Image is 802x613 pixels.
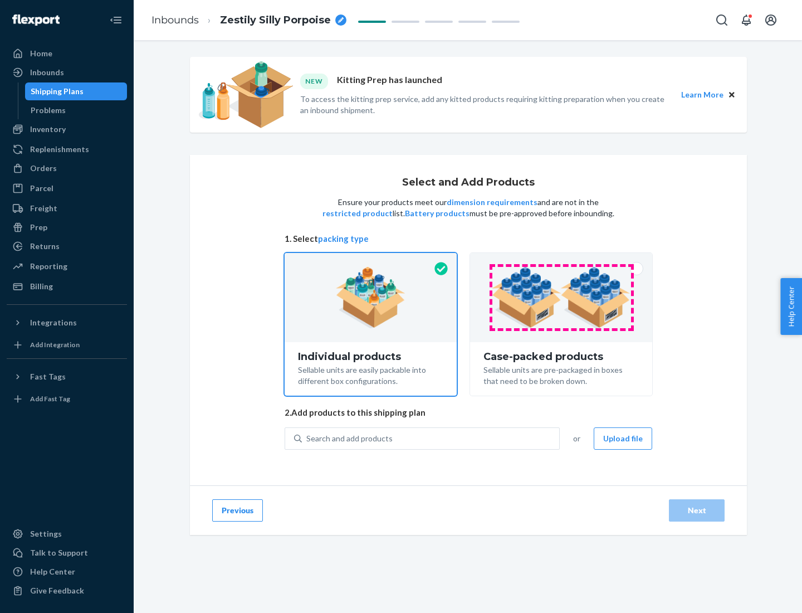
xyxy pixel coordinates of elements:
a: Parcel [7,179,127,197]
button: Open notifications [735,9,757,31]
span: 1. Select [285,233,652,245]
span: 2. Add products to this shipping plan [285,407,652,419]
div: Parcel [30,183,53,194]
div: Add Fast Tag [30,394,70,403]
div: Individual products [298,351,443,362]
a: Freight [7,200,127,217]
div: Reporting [30,261,67,272]
button: Upload file [594,427,652,450]
a: Reporting [7,257,127,275]
div: Orders [30,163,57,174]
button: restricted product [322,208,393,219]
button: Integrations [7,314,127,332]
ol: breadcrumbs [143,4,355,37]
button: Close Navigation [105,9,127,31]
a: Prep [7,218,127,236]
div: Settings [30,528,62,539]
img: case-pack.59cecea509d18c883b923b81aeac6d0b.png [492,267,630,328]
button: packing type [318,233,369,245]
button: Help Center [780,278,802,335]
a: Add Integration [7,336,127,354]
div: Freight [30,203,57,214]
div: Integrations [30,317,77,328]
a: Help Center [7,563,127,581]
div: Sellable units are pre-packaged in boxes that need to be broken down. [483,362,639,387]
div: Search and add products [306,433,393,444]
div: Replenishments [30,144,89,155]
div: Add Integration [30,340,80,349]
div: Prep [30,222,47,233]
div: Inbounds [30,67,64,78]
a: Add Fast Tag [7,390,127,408]
a: Inbounds [7,64,127,81]
button: Battery products [405,208,470,219]
a: Orders [7,159,127,177]
div: Give Feedback [30,585,84,596]
div: Case-packed products [483,351,639,362]
div: NEW [300,74,328,89]
div: Sellable units are easily packable into different box configurations. [298,362,443,387]
button: Open account menu [760,9,782,31]
p: Ensure your products meet our and are not in the list. must be pre-approved before inbounding. [321,197,615,219]
div: Problems [31,105,66,116]
span: or [573,433,580,444]
p: Kitting Prep has launched [337,74,442,89]
img: individual-pack.facf35554cb0f1810c75b2bd6df2d64e.png [336,267,405,328]
a: Shipping Plans [25,82,128,100]
a: Returns [7,237,127,255]
div: Next [678,505,715,516]
a: Billing [7,278,127,295]
a: Problems [25,101,128,119]
a: Inventory [7,120,127,138]
div: Talk to Support [30,547,88,558]
a: Inbounds [151,14,199,26]
button: Open Search Box [711,9,733,31]
div: Home [30,48,52,59]
h1: Select and Add Products [402,177,535,188]
button: Learn More [681,89,723,101]
span: Zestily Silly Porpoise [220,13,331,28]
button: Previous [212,499,263,522]
img: Flexport logo [12,14,60,26]
div: Billing [30,281,53,292]
p: To access the kitting prep service, add any kitted products requiring kitting preparation when yo... [300,94,671,116]
button: Next [669,499,725,522]
div: Fast Tags [30,371,66,382]
a: Talk to Support [7,544,127,562]
div: Inventory [30,124,66,135]
a: Settings [7,525,127,543]
button: dimension requirements [447,197,537,208]
a: Replenishments [7,140,127,158]
button: Fast Tags [7,368,127,386]
div: Help Center [30,566,75,577]
button: Give Feedback [7,582,127,600]
button: Close [726,89,738,101]
a: Home [7,45,127,62]
div: Shipping Plans [31,86,84,97]
div: Returns [30,241,60,252]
